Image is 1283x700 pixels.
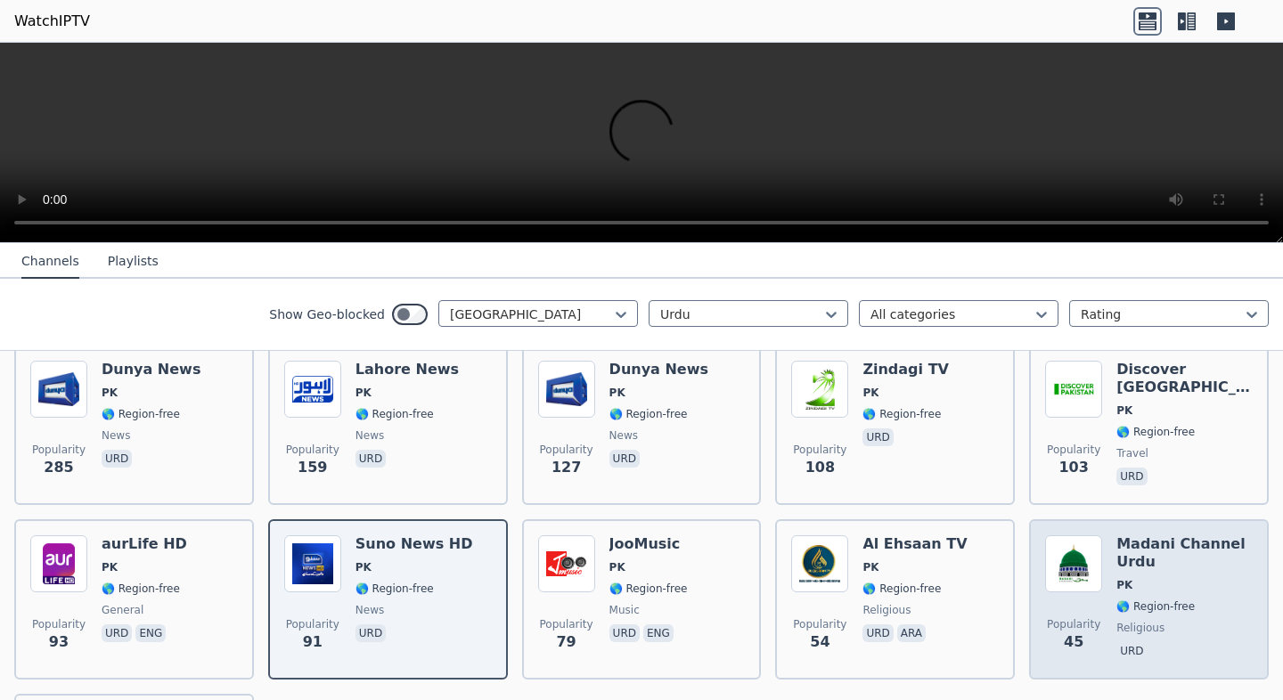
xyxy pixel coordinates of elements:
[609,624,640,642] p: urd
[1116,621,1165,635] span: religious
[862,428,893,446] p: urd
[102,603,143,617] span: general
[862,582,941,596] span: 🌎 Region-free
[862,407,941,421] span: 🌎 Region-free
[135,624,166,642] p: eng
[286,617,339,631] span: Popularity
[355,428,384,443] span: news
[862,603,911,617] span: religious
[355,386,372,400] span: PK
[102,428,130,443] span: news
[102,535,187,553] h6: aurLife HD
[862,560,878,574] span: PK
[284,535,341,592] img: Suno News HD
[556,631,576,653] span: 79
[1116,446,1148,460] span: travel
[609,407,688,421] span: 🌎 Region-free
[298,457,327,478] span: 159
[540,443,593,457] span: Popularity
[44,457,73,478] span: 285
[609,428,638,443] span: news
[609,582,688,596] span: 🌎 Region-free
[303,631,323,653] span: 91
[1064,631,1083,653] span: 45
[793,617,846,631] span: Popularity
[1116,599,1195,614] span: 🌎 Region-free
[609,386,625,400] span: PK
[1116,535,1253,571] h6: Madani Channel Urdu
[102,407,180,421] span: 🌎 Region-free
[538,361,595,418] img: Dunya News
[897,624,926,642] p: ara
[49,631,69,653] span: 93
[32,617,86,631] span: Popularity
[102,450,132,468] p: urd
[355,560,372,574] span: PK
[609,603,640,617] span: music
[355,407,434,421] span: 🌎 Region-free
[1116,403,1132,418] span: PK
[102,361,200,378] h6: Dunya News
[355,603,384,617] span: news
[1045,361,1102,418] img: Discover Pakistan
[355,535,473,553] h6: Suno News HD
[1116,361,1253,396] h6: Discover [GEOGRAPHIC_DATA]
[791,535,848,592] img: Al Ehsaan TV
[102,582,180,596] span: 🌎 Region-free
[805,457,835,478] span: 108
[538,535,595,592] img: JooMusic
[1047,617,1100,631] span: Popularity
[609,535,688,553] h6: JooMusic
[102,624,132,642] p: urd
[355,450,386,468] p: urd
[793,443,846,457] span: Popularity
[862,624,893,642] p: urd
[355,361,459,378] h6: Lahore News
[1116,425,1195,439] span: 🌎 Region-free
[862,386,878,400] span: PK
[540,617,593,631] span: Popularity
[284,361,341,418] img: Lahore News
[643,624,674,642] p: eng
[609,450,640,468] p: urd
[21,245,79,279] button: Channels
[14,11,90,32] a: WatchIPTV
[862,361,949,378] h6: Zindagi TV
[102,560,118,574] span: PK
[552,457,581,478] span: 127
[1047,443,1100,457] span: Popularity
[1116,642,1147,660] p: urd
[810,631,829,653] span: 54
[355,582,434,596] span: 🌎 Region-free
[269,305,385,323] label: Show Geo-blocked
[1116,578,1132,592] span: PK
[108,245,159,279] button: Playlists
[30,361,87,418] img: Dunya News
[355,624,386,642] p: urd
[286,443,339,457] span: Popularity
[1045,535,1102,592] img: Madani Channel Urdu
[102,386,118,400] span: PK
[609,361,708,378] h6: Dunya News
[791,361,848,418] img: Zindagi TV
[1116,468,1147,485] p: urd
[609,560,625,574] span: PK
[30,535,87,592] img: aurLife HD
[862,535,967,553] h6: Al Ehsaan TV
[32,443,86,457] span: Popularity
[1058,457,1088,478] span: 103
